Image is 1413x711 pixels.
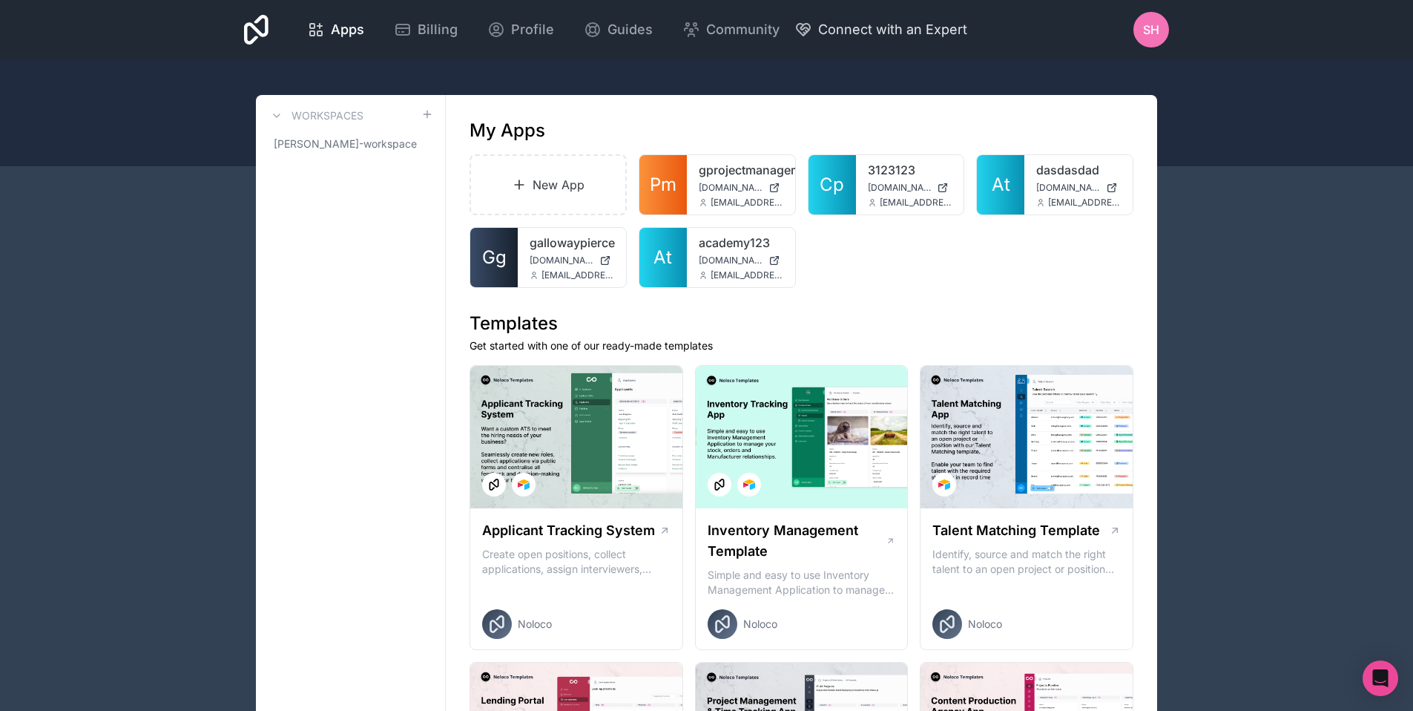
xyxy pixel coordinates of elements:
[518,617,552,632] span: Noloco
[470,154,627,215] a: New App
[868,182,932,194] span: [DOMAIN_NAME]
[868,182,952,194] a: [DOMAIN_NAME]
[880,197,952,209] span: [EMAIL_ADDRESS][DOMAIN_NAME]
[794,19,967,40] button: Connect with an Expert
[470,119,545,142] h1: My Apps
[743,479,755,491] img: Airtable Logo
[968,617,1002,632] span: Noloco
[274,137,417,151] span: [PERSON_NAME]-workspace
[639,228,687,287] a: At
[470,312,1133,335] h1: Templates
[820,173,844,197] span: Cp
[977,155,1024,214] a: At
[706,19,780,40] span: Community
[699,255,783,266] a: [DOMAIN_NAME]
[699,182,763,194] span: [DOMAIN_NAME]
[1036,161,1121,179] a: dasdasdad
[708,520,886,562] h1: Inventory Management Template
[1363,661,1398,696] div: Open Intercom Messenger
[650,173,676,197] span: Pm
[1143,21,1159,39] span: sh
[639,155,687,214] a: Pm
[1048,197,1121,209] span: [EMAIL_ADDRESS][DOMAIN_NAME]
[932,520,1100,541] h1: Talent Matching Template
[475,13,566,46] a: Profile
[708,568,896,597] p: Simple and easy to use Inventory Management Application to manage your stock, orders and Manufact...
[818,19,967,40] span: Connect with an Expert
[711,269,783,281] span: [EMAIL_ADDRESS][DOMAIN_NAME]
[268,131,433,157] a: [PERSON_NAME]-workspace
[518,479,530,491] img: Airtable Logo
[1036,182,1121,194] a: [DOMAIN_NAME]
[530,255,593,266] span: [DOMAIN_NAME]
[699,161,783,179] a: gprojectmanagementp
[671,13,791,46] a: Community
[699,255,763,266] span: [DOMAIN_NAME]
[1036,182,1100,194] span: [DOMAIN_NAME]
[511,19,554,40] span: Profile
[808,155,856,214] a: Cp
[541,269,614,281] span: [EMAIL_ADDRESS][DOMAIN_NAME]
[470,338,1133,353] p: Get started with one of our ready-made templates
[331,19,364,40] span: Apps
[268,107,363,125] a: Workspaces
[292,108,363,123] h3: Workspaces
[482,547,671,577] p: Create open positions, collect applications, assign interviewers, centralise candidate feedback a...
[653,246,672,269] span: At
[743,617,777,632] span: Noloco
[482,246,507,269] span: Gg
[607,19,653,40] span: Guides
[382,13,470,46] a: Billing
[530,255,614,266] a: [DOMAIN_NAME]
[418,19,458,40] span: Billing
[992,173,1010,197] span: At
[868,161,952,179] a: 3123123
[711,197,783,209] span: [EMAIL_ADDRESS][DOMAIN_NAME]
[932,547,1121,577] p: Identify, source and match the right talent to an open project or position with our Talent Matchi...
[572,13,665,46] a: Guides
[699,182,783,194] a: [DOMAIN_NAME]
[482,520,655,541] h1: Applicant Tracking System
[530,234,614,252] a: gallowaypierce
[295,13,376,46] a: Apps
[938,479,950,491] img: Airtable Logo
[699,234,783,252] a: academy123
[470,228,518,287] a: Gg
